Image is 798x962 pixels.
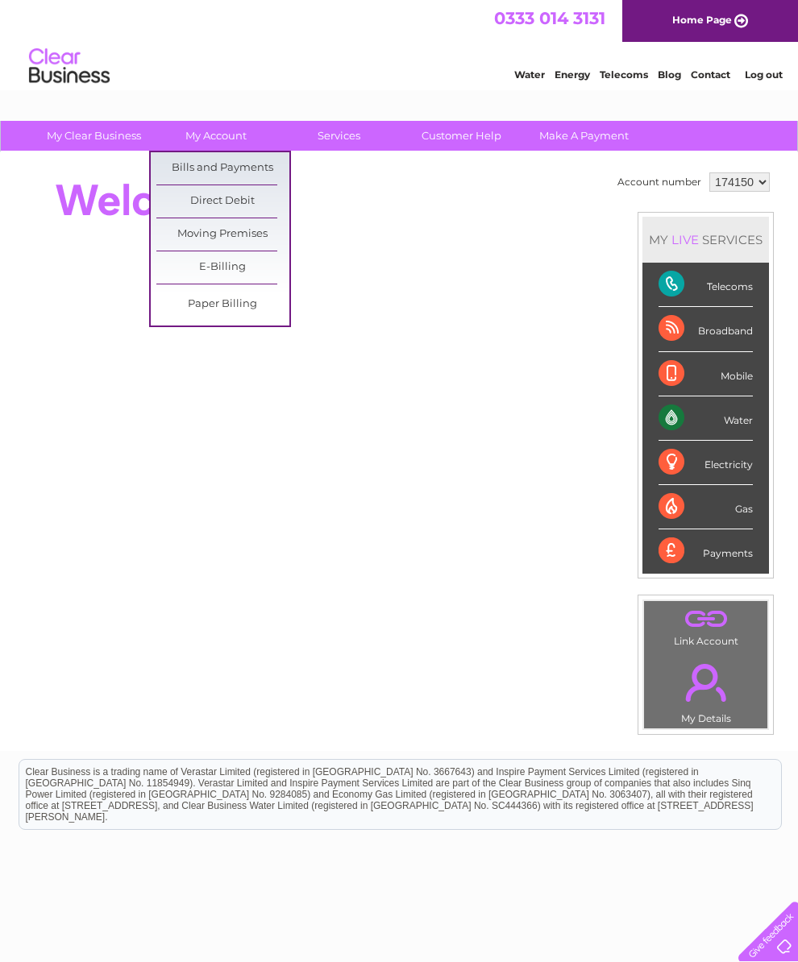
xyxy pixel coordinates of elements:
div: MY SERVICES [642,217,769,263]
a: 0333 014 3131 [494,8,605,28]
a: Services [272,121,405,151]
div: Mobile [659,352,753,396]
a: Paper Billing [156,288,289,321]
a: Customer Help [395,121,528,151]
a: Bills and Payments [156,152,289,185]
td: Account number [613,168,705,196]
a: Make A Payment [517,121,650,151]
a: E-Billing [156,251,289,284]
div: LIVE [668,232,702,247]
a: My Account [150,121,283,151]
a: Direct Debit [156,185,289,218]
a: Water [514,68,545,81]
a: . [648,654,763,711]
a: My Clear Business [27,121,160,151]
div: Electricity [659,441,753,485]
div: Water [659,396,753,441]
a: Blog [658,68,681,81]
td: My Details [643,650,768,729]
div: Gas [659,485,753,529]
a: Moving Premises [156,218,289,251]
a: . [648,605,763,633]
a: Contact [691,68,730,81]
div: Broadband [659,307,753,351]
img: logo.png [28,42,110,91]
a: Log out [745,68,783,81]
div: Payments [659,529,753,573]
div: Telecoms [659,263,753,307]
div: Clear Business is a trading name of Verastar Limited (registered in [GEOGRAPHIC_DATA] No. 3667643... [19,9,781,78]
td: Link Account [643,600,768,651]
a: Telecoms [600,68,648,81]
a: Energy [555,68,590,81]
